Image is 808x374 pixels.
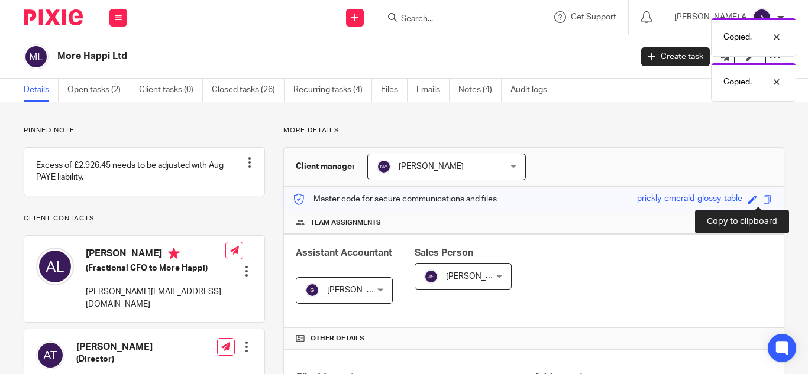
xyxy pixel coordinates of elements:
img: svg%3E [36,341,64,369]
a: Details [24,79,59,102]
img: Pixie [24,9,83,25]
input: Search [400,14,506,25]
h5: (Director) [76,353,211,365]
img: svg%3E [752,8,771,27]
h2: More Happi Ltd [57,50,510,63]
span: Sales Person [415,248,473,258]
p: Pinned note [24,126,265,135]
p: Master code for secure communications and files [293,193,497,205]
img: svg%3E [36,248,74,285]
a: Open tasks (2) [67,79,130,102]
span: [PERSON_NAME] [399,162,464,171]
h4: [PERSON_NAME] [76,341,211,353]
p: More details [283,126,784,135]
span: Assistant Accountant [296,248,392,258]
i: Primary [168,248,180,259]
p: Client contacts [24,214,265,223]
img: svg%3E [305,283,319,297]
h5: (Fractional CFO to More Happi) [86,262,225,274]
span: [PERSON_NAME] [327,286,392,294]
span: Team assignments [311,218,381,227]
img: svg%3E [377,160,391,174]
img: svg%3E [24,44,49,69]
a: Closed tasks (26) [212,79,285,102]
a: Files [381,79,408,102]
span: Other details [311,334,364,343]
img: svg%3E [424,269,438,284]
span: [PERSON_NAME] [446,272,511,281]
p: Copied. [723,76,752,88]
a: Client tasks (0) [139,79,203,102]
a: Recurring tasks (4) [293,79,372,102]
h4: [PERSON_NAME] [86,248,225,262]
div: prickly-emerald-glossy-table [637,193,742,206]
p: Copied. [723,31,752,43]
h3: Client manager [296,161,355,173]
p: [PERSON_NAME][EMAIL_ADDRESS][DOMAIN_NAME] [86,286,225,310]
